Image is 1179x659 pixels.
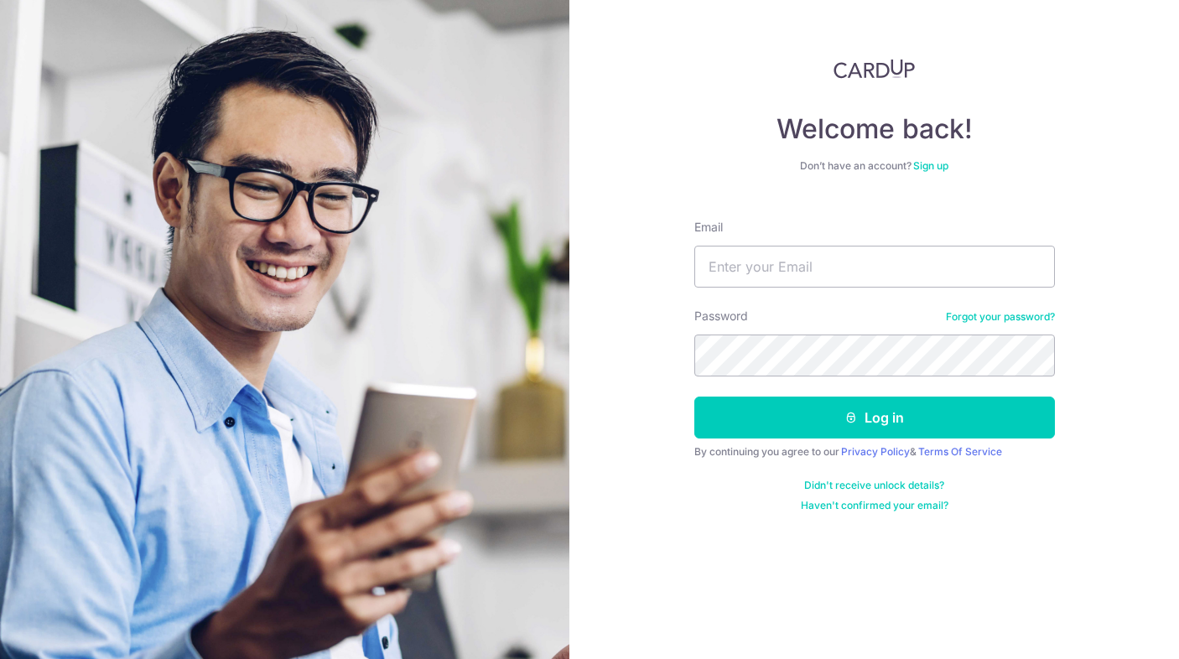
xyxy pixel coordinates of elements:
[694,308,748,324] label: Password
[918,445,1002,458] a: Terms Of Service
[694,112,1055,146] h4: Welcome back!
[694,219,723,236] label: Email
[694,159,1055,173] div: Don’t have an account?
[694,445,1055,459] div: By continuing you agree to our &
[946,310,1055,324] a: Forgot your password?
[694,246,1055,288] input: Enter your Email
[913,159,948,172] a: Sign up
[834,59,916,79] img: CardUp Logo
[804,479,944,492] a: Didn't receive unlock details?
[841,445,910,458] a: Privacy Policy
[801,499,948,512] a: Haven't confirmed your email?
[694,397,1055,438] button: Log in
